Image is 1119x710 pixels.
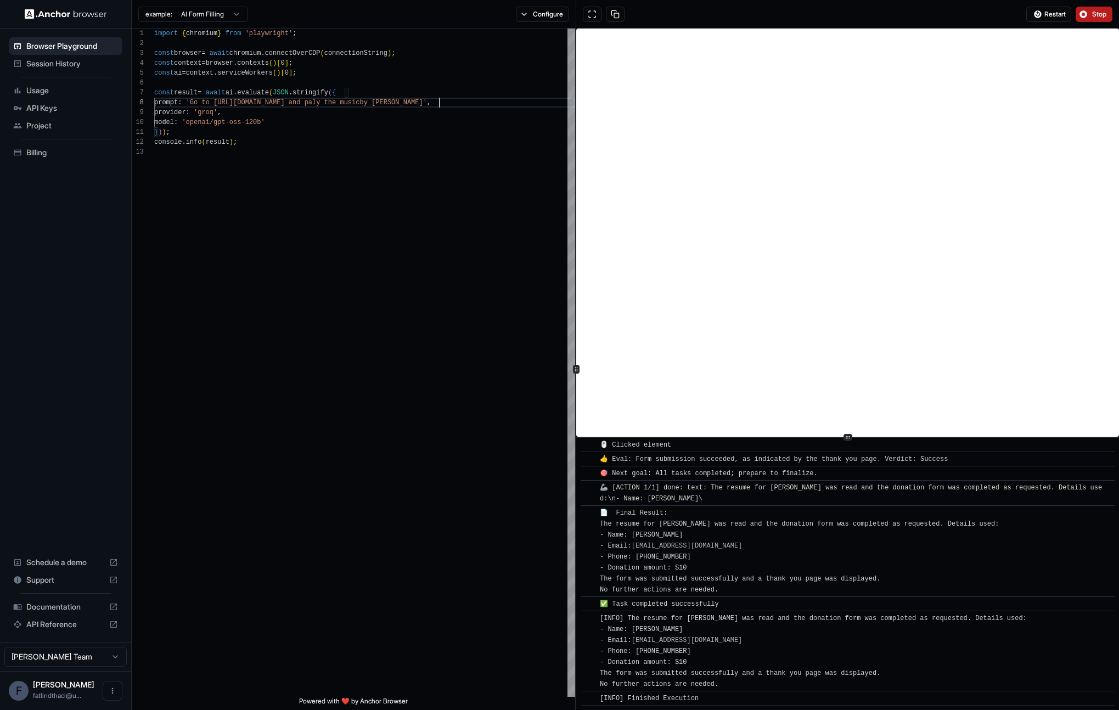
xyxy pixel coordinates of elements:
span: const [154,69,174,77]
span: const [154,89,174,97]
span: chromium [186,30,218,37]
div: 10 [132,117,144,127]
span: : [178,99,182,106]
span: browser [206,59,233,67]
span: Session History [26,58,118,69]
span: ​ [586,439,592,450]
span: , [427,99,431,106]
span: prompt [154,99,178,106]
span: 👍 Eval: Form submission succeeded, as indicated by the thank you page. Verdict: Success [600,455,948,463]
span: ; [391,49,395,57]
span: ​ [586,613,592,624]
div: 3 [132,48,144,58]
span: , [217,109,221,116]
span: context [186,69,213,77]
span: Documentation [26,601,105,612]
span: ai [174,69,182,77]
span: : [186,109,190,116]
span: ) [273,59,277,67]
div: 9 [132,108,144,117]
span: ( [269,59,273,67]
span: ] [289,69,293,77]
a: [EMAIL_ADDRESS][DOMAIN_NAME] [632,542,743,550]
div: Billing [9,144,122,161]
span: ( [201,138,205,146]
span: serviceWorkers [217,69,273,77]
span: ai [226,89,233,97]
span: console [154,138,182,146]
span: 🦾 [ACTION 1/1] done: text: The resume for [PERSON_NAME] was read and the donation form was comple... [600,484,1102,503]
button: Restart [1026,7,1071,22]
span: { [182,30,185,37]
span: ) [158,128,162,136]
span: 🎯 Next goal: All tasks completed; prepare to finalize. [600,470,818,477]
span: connectionString [324,49,387,57]
div: Browser Playground [9,37,122,55]
span: 0 [285,69,289,77]
span: [ [280,69,284,77]
span: ( [269,89,273,97]
button: Copy session ID [606,7,625,22]
span: = [182,69,185,77]
span: stringify [293,89,328,97]
div: 7 [132,88,144,98]
div: 12 [132,137,144,147]
img: Anchor Logo [25,9,107,19]
span: Usage [26,85,118,96]
div: 6 [132,78,144,88]
span: info [186,138,202,146]
span: API Keys [26,103,118,114]
span: model [154,119,174,126]
div: Support [9,571,122,589]
span: const [154,49,174,57]
span: ( [273,69,277,77]
span: fatlindthaci@upbizz.com [33,691,81,700]
span: const [154,59,174,67]
span: { [332,89,336,97]
span: result [206,138,229,146]
span: Browser Playground [26,41,118,52]
span: Restart [1044,10,1066,19]
span: ✅ Task completed successfully [600,600,719,608]
span: ​ [586,508,592,519]
span: ​ [586,482,592,493]
div: API Reference [9,616,122,633]
span: 'playwright' [245,30,293,37]
span: . [233,59,237,67]
span: ) [277,69,280,77]
span: from [226,30,241,37]
span: ) [162,128,166,136]
div: Session History [9,55,122,72]
span: Project [26,120,118,131]
div: Documentation [9,598,122,616]
div: Usage [9,82,122,99]
span: Billing [26,147,118,158]
span: 'openai/gpt-oss-120b' [182,119,265,126]
span: import [154,30,178,37]
div: 13 [132,147,144,157]
span: = [201,59,205,67]
span: . [233,89,237,97]
span: [INFO] Finished Execution [600,695,699,702]
span: 🖱️ Clicked element [600,441,671,449]
span: Fatlind Thaçi [33,680,94,689]
span: } [217,30,221,37]
div: 11 [132,127,144,137]
span: Schedule a demo [26,557,105,568]
span: ; [166,128,170,136]
span: JSON [273,89,289,97]
div: Schedule a demo [9,554,122,571]
span: connectOverCDP [265,49,320,57]
div: 4 [132,58,144,68]
div: 8 [132,98,144,108]
button: Open menu [103,681,122,701]
button: Stop [1076,7,1112,22]
span: ; [293,30,296,37]
span: context [174,59,201,67]
span: Support [26,574,105,585]
span: ( [328,89,332,97]
span: . [261,49,265,57]
span: ​ [586,468,592,479]
span: 0 [280,59,284,67]
div: API Keys [9,99,122,117]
